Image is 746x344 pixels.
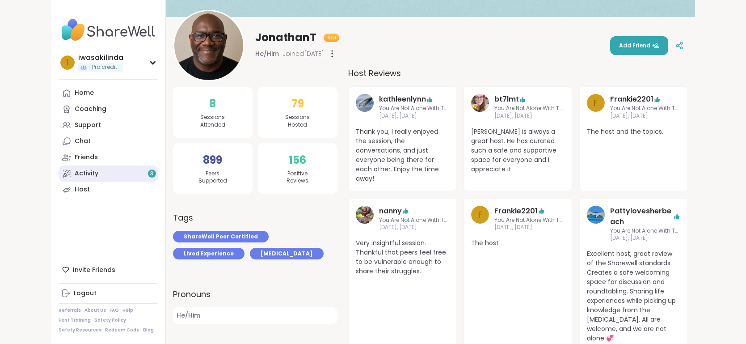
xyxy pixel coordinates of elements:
span: Excellent host, great review of the Sharewell standards. Creates a safe welcoming space for discu... [587,249,680,343]
span: He/Him [255,49,279,58]
img: Pattylovesherbeach [587,206,605,224]
span: Add Friend [619,42,659,50]
a: Frankie2201 [494,206,538,217]
div: Host [75,185,90,194]
span: Lived Experience [184,250,234,258]
a: bt7lmt [494,94,519,105]
a: F [587,94,605,120]
a: bt7lmt [471,94,489,120]
span: You Are Not Alone With This [494,105,565,112]
span: i [67,57,68,68]
span: [DATE], [DATE] [610,112,680,120]
a: kathleenlynn [356,94,374,120]
h3: Tags [173,212,193,224]
a: Pattylovesherbeach [587,206,605,242]
span: You Are Not Alone With This [379,217,449,224]
span: The host and the topics. [587,127,680,136]
img: bt7lmt [471,94,489,112]
div: Chat [75,137,91,146]
span: [DATE], [DATE] [610,234,680,242]
a: Friends [59,149,158,166]
a: Logout [59,285,158,302]
div: Coaching [75,105,106,114]
span: 8 [209,96,216,112]
a: About Us [84,307,106,314]
a: Safety Resources [59,327,101,333]
span: Host [326,34,337,41]
a: Activity3 [59,166,158,182]
a: Redeem Code [105,327,139,333]
span: [MEDICAL_DATA] [261,250,313,258]
span: Thank you, I really enjoyed the session, the conversations, and just everyone being there for eac... [356,127,449,183]
a: Support [59,117,158,133]
button: Add Friend [610,36,668,55]
a: Host [59,182,158,198]
span: F [478,208,483,221]
span: Joined [DATE] [282,49,324,58]
img: kathleenlynn [356,94,374,112]
span: 3 [150,170,153,178]
div: Activity [75,169,98,178]
span: ShareWell Peer Certified [184,233,258,241]
a: F [471,206,489,232]
span: Sessions Hosted [285,114,310,129]
div: Invite Friends [59,262,158,278]
div: Logout [74,289,97,298]
span: Positive Reviews [287,170,308,185]
span: You Are Not Alone With This [610,227,680,235]
div: iwasakilinda [78,53,123,63]
span: 899 [203,152,222,168]
span: 156 [289,152,306,168]
span: The host [471,238,565,248]
span: [PERSON_NAME] is always a great host. He has curated such a safe and supportive space for everyon... [471,127,565,174]
div: Support [75,121,101,130]
label: Pronouns [173,288,337,300]
a: Home [59,85,158,101]
a: Chat [59,133,158,149]
span: F [593,96,598,110]
a: kathleenlynn [379,94,426,105]
a: nanny [379,206,402,217]
a: FAQ [110,307,119,314]
img: ShareWell Nav Logo [59,14,158,46]
a: Pattylovesherbeach [610,206,673,227]
a: Host Training [59,317,91,323]
a: Help [122,307,133,314]
span: 79 [291,96,304,112]
span: 1 Pro credit [89,64,117,71]
span: [DATE], [DATE] [379,224,449,231]
span: [DATE], [DATE] [379,112,449,120]
a: Referrals [59,307,81,314]
a: Blog [143,327,154,333]
img: JonathanT [174,11,243,80]
span: Sessions Attended [200,114,225,129]
a: Safety Policy [94,317,126,323]
span: [DATE], [DATE] [494,112,565,120]
a: Coaching [59,101,158,117]
a: nanny [356,206,374,232]
span: [DATE], [DATE] [494,224,565,231]
span: Peers Supported [198,170,227,185]
span: Very insightful session. Thankful that peers feel free to be vulnerable enough to share their str... [356,238,449,276]
img: nanny [356,206,374,224]
div: Friends [75,153,98,162]
span: You Are Not Alone With This [494,217,565,224]
span: You Are Not Alone With This [610,105,680,112]
span: You Are Not Alone With This [379,105,449,112]
a: Frankie2201 [610,94,653,105]
span: JonathanT [255,30,316,45]
span: He/Him [173,307,337,324]
div: Home [75,89,94,98]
